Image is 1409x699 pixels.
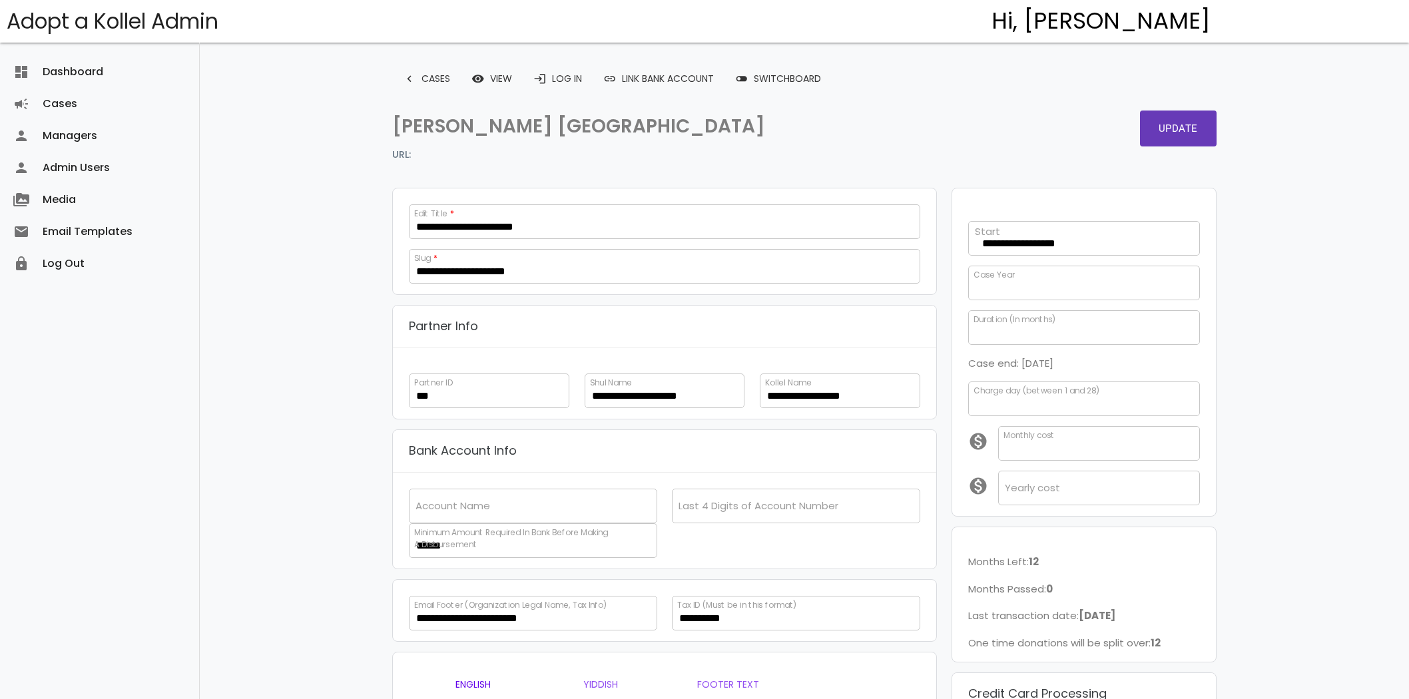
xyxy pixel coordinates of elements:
h4: Hi, [PERSON_NAME] [991,9,1211,34]
b: 12 [1029,555,1039,569]
a: Link Bank Account [593,67,724,91]
i: campaign [13,88,29,120]
p: Last transaction date: [968,607,1200,624]
p: [PERSON_NAME] [GEOGRAPHIC_DATA] [392,111,797,142]
p: Months Left: [968,553,1200,571]
a: toggle_offSwitchboard [724,67,832,91]
button: Update [1140,111,1217,146]
i: monetization_on [968,476,998,496]
i: person [13,152,29,184]
p: Partner Info [409,316,478,337]
p: Case end: [DATE] [968,355,1200,372]
i: person [13,120,29,152]
p: Months Passed: [968,581,1200,598]
i: monetization_on [968,431,998,451]
p: One time donations will be split over: [968,634,1200,652]
i: lock [13,248,29,280]
a: keyboard_arrow_leftCases [392,67,461,91]
i: perm_media [13,184,29,216]
i: keyboard_arrow_left [403,67,416,91]
b: [DATE] [1079,608,1115,622]
p: Bank Account Info [409,441,517,461]
strong: URL: [392,147,411,163]
b: 0 [1046,582,1053,596]
i: dashboard [13,56,29,88]
b: 12 [1151,636,1161,650]
span: link [603,67,617,91]
i: login [533,67,547,91]
span: toggle_off [735,67,748,91]
a: remove_red_eyeView [461,67,523,91]
a: loginLog In [523,67,593,91]
i: remove_red_eye [471,67,485,91]
i: email [13,216,29,248]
